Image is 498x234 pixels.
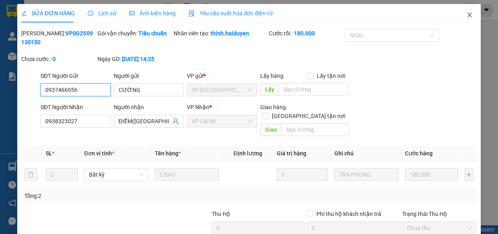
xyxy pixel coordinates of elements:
b: [DATE] 14:25 [122,56,154,62]
div: Trạng thái Thu Hộ [402,210,477,218]
span: Tên hàng [155,150,181,157]
button: plus [464,168,474,181]
span: SL [46,150,52,157]
input: Ghi Chú [334,168,399,181]
input: 0 [405,168,458,181]
span: VP Nhận [187,104,209,110]
span: VP Cái Bè [192,115,252,127]
img: icon [188,10,195,17]
span: Giá trị hàng [277,150,306,157]
b: 0 [53,56,56,62]
span: Lấy tận nơi [314,71,348,80]
span: [GEOGRAPHIC_DATA] tận nơi [269,112,348,120]
div: Tổng: 2 [24,191,193,200]
span: Định lượng [233,150,262,157]
span: Lịch sử [88,10,116,16]
div: SĐT Người Nhận [40,103,111,112]
span: Lấy [260,83,279,96]
span: clock-circle [88,10,93,16]
span: Phí thu hộ khách nhận trả [313,210,385,218]
button: Close [458,4,481,26]
input: 0 [277,168,328,181]
div: Ngày GD: [97,55,172,63]
div: Gói vận chuyển: [97,29,172,38]
span: close [466,12,473,18]
span: Chưa thu [407,222,472,234]
span: Cước hàng [405,150,433,157]
span: Thu Hộ [212,211,230,217]
b: 180.000 [294,30,314,37]
th: Ghi chú [331,146,402,161]
div: Người gửi [114,71,184,80]
b: thinh.haiduyen [211,30,249,37]
span: Đơn vị tính [84,150,114,157]
button: delete [24,168,37,181]
span: Lấy hàng [260,73,283,79]
b: Tiêu chuẩn [138,30,167,37]
div: VP gửi [187,71,257,80]
span: Giao [260,123,281,136]
span: picture [129,10,135,16]
span: Yêu cầu xuất hóa đơn điện tử [188,10,273,16]
div: Cước rồi : [269,29,343,38]
div: SĐT Người Gửi [40,71,111,80]
div: [PERSON_NAME]: [21,29,96,47]
div: Người nhận [114,103,184,112]
div: Chưa cước : [21,55,96,63]
span: VP Sài Gòn [192,84,252,96]
div: Nhân viên tạo: [174,29,267,38]
span: SỬA ĐƠN HÀNG [21,10,75,16]
input: Dọc đường [281,123,348,136]
input: Dọc đường [279,83,348,96]
span: Giao hàng [260,104,286,110]
span: user-add [172,118,179,124]
span: Ảnh kiện hàng [129,10,176,16]
span: Bất kỳ [89,169,144,181]
input: VD: Bàn, Ghế [155,168,219,181]
span: edit [21,10,27,16]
